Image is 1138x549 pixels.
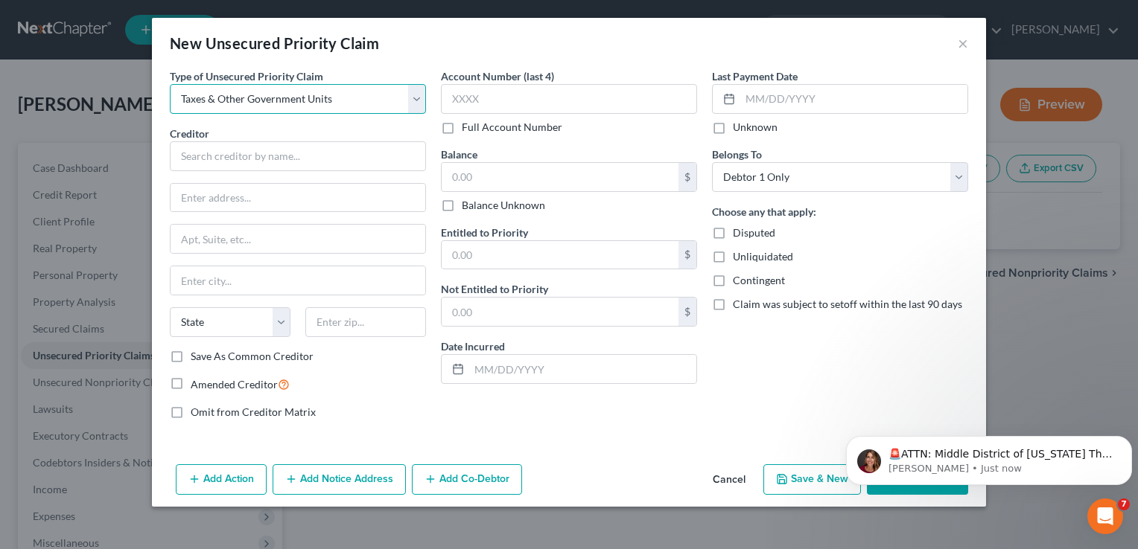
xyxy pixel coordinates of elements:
span: Claim was subject to setoff within the last 90 days [733,298,962,310]
input: Apt, Suite, etc... [171,225,425,253]
label: Full Account Number [462,120,562,135]
label: Last Payment Date [712,68,798,84]
input: Enter zip... [305,307,426,337]
div: $ [678,163,696,191]
span: Type of Unsecured Priority Claim [170,70,323,83]
label: Unknown [733,120,778,135]
span: 7 [1118,498,1130,510]
input: MM/DD/YYYY [740,85,967,113]
input: Search creditor by name... [170,141,426,171]
label: Account Number (last 4) [441,68,554,84]
label: Balance Unknown [462,198,545,213]
span: Omit from Creditor Matrix [191,405,316,418]
div: New Unsecured Priority Claim [170,33,379,54]
input: MM/DD/YYYY [469,355,696,383]
label: Save As Common Creditor [191,349,314,364]
input: Enter city... [171,266,425,295]
div: $ [678,298,696,326]
span: Belongs To [712,148,762,161]
input: 0.00 [442,163,678,191]
button: Save & New [763,464,861,495]
span: Unliquidated [733,250,793,263]
input: 0.00 [442,298,678,326]
input: 0.00 [442,241,678,269]
button: × [958,34,968,52]
span: Contingent [733,274,785,286]
div: $ [678,241,696,269]
input: Enter address... [171,184,425,212]
span: Amended Creditor [191,378,278,391]
label: Entitled to Priority [441,225,528,240]
iframe: Intercom live chat [1087,498,1123,534]
label: Balance [441,147,477,162]
iframe: Intercom notifications message [840,405,1138,509]
button: Add Action [176,464,267,495]
span: Creditor [170,127,209,140]
button: Add Notice Address [273,464,406,495]
button: Cancel [701,466,757,495]
input: XXXX [441,84,697,114]
button: Add Co-Debtor [412,464,522,495]
span: Disputed [733,226,775,239]
label: Choose any that apply: [712,204,816,219]
label: Not Entitled to Priority [441,281,548,297]
label: Date Incurred [441,338,505,354]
